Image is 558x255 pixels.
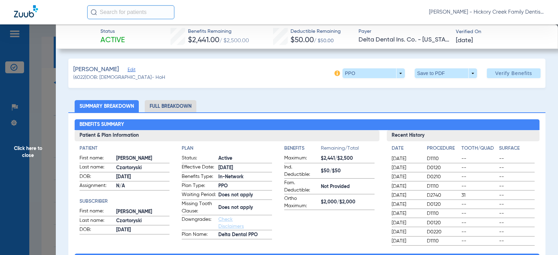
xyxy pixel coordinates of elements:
span: -- [499,192,534,199]
a: Check Disclaimers [218,217,244,229]
span: D0120 [427,219,459,226]
span: Downgrades: [182,216,216,230]
span: Verify Benefits [495,70,532,76]
span: -- [461,228,497,235]
span: D0220 [427,228,459,235]
span: -- [499,210,534,217]
span: Active [100,36,125,45]
span: -- [499,173,534,180]
span: Plan Name: [182,231,216,239]
span: [PERSON_NAME] [116,208,170,216]
span: -- [461,238,497,245]
span: [DATE] [392,201,421,208]
span: -- [499,183,534,190]
input: Search for patients [87,5,174,19]
span: Assignment: [80,182,114,190]
span: 31 [461,192,497,199]
span: First name: [80,208,114,216]
span: Czartoryski [116,217,170,225]
span: [DATE] [392,164,421,171]
span: $50/$50 [321,167,375,175]
span: $2,000/$2,000 [321,198,375,206]
span: Deductible Remaining [291,28,341,35]
span: [PERSON_NAME] [73,65,119,74]
span: $50.00 [291,37,314,44]
span: [DATE] [456,36,473,45]
span: DOB: [80,226,114,234]
span: First name: [80,155,114,163]
span: D0210 [427,173,459,180]
span: [PERSON_NAME] [116,155,170,162]
span: [DATE] [392,210,421,217]
span: Remaining/Total [321,145,375,155]
span: PPO [218,182,272,190]
span: -- [461,201,497,208]
span: Benefits Type: [182,173,216,181]
span: [DATE] [392,238,421,245]
span: Edit [128,67,134,74]
app-breakdown-title: Tooth/Quad [461,145,497,155]
span: / $50.00 [314,38,334,43]
h4: Procedure [427,145,459,152]
span: -- [461,219,497,226]
app-breakdown-title: Procedure [427,145,459,155]
span: D1110 [427,183,459,190]
span: Does not apply [218,204,272,211]
span: Status [100,28,125,35]
h4: Subscriber [80,198,170,205]
h4: Patient [80,145,170,152]
span: Delta Dental PPO [218,231,272,239]
span: D0120 [427,164,459,171]
span: Verified On [456,28,547,36]
span: Czartoryski [116,164,170,172]
span: Last name: [80,164,114,172]
button: Save to PDF [415,68,477,78]
span: [DATE] [116,173,170,181]
span: -- [499,201,534,208]
span: Benefits Remaining [188,28,249,35]
span: -- [461,210,497,217]
span: -- [461,164,497,171]
span: [PERSON_NAME] - Hickory Creek Family Dentistry [429,9,544,16]
span: D2740 [427,192,459,199]
span: $2,441/$2,500 [321,155,375,162]
span: Fam. Deductible: [284,179,318,194]
span: Last name: [80,217,114,225]
span: -- [499,219,534,226]
span: -- [499,155,534,162]
button: Verify Benefits [487,68,541,78]
span: Waiting Period: [182,191,216,200]
span: [DATE] [392,173,421,180]
span: [DATE] [116,226,170,234]
h4: Plan [182,145,272,152]
span: D1110 [427,238,459,245]
span: DOB: [80,173,114,181]
span: [DATE] [392,228,421,235]
h4: Tooth/Quad [461,145,497,152]
span: $2,441.00 [188,37,219,44]
span: (6022) DOB: [DEMOGRAPHIC_DATA] - HoH [73,74,165,81]
span: Payer [359,28,450,35]
span: [DATE] [218,164,272,172]
h2: Benefits Summary [75,119,540,130]
span: -- [499,228,534,235]
h4: Benefits [284,145,321,152]
h3: Recent History [387,130,539,141]
h4: Surface [499,145,534,152]
span: N/A [116,182,170,190]
span: [DATE] [392,155,421,162]
span: Ortho Maximum: [284,195,318,210]
span: D0120 [427,201,459,208]
span: -- [461,183,497,190]
img: Search Icon [91,9,97,15]
h3: Patient & Plan Information [75,130,380,141]
span: In-Network [218,173,272,181]
span: Effective Date: [182,164,216,172]
button: PPO [342,68,405,78]
span: -- [499,164,534,171]
app-breakdown-title: Surface [499,145,534,155]
span: Maximum: [284,155,318,163]
span: Plan Type: [182,182,216,190]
